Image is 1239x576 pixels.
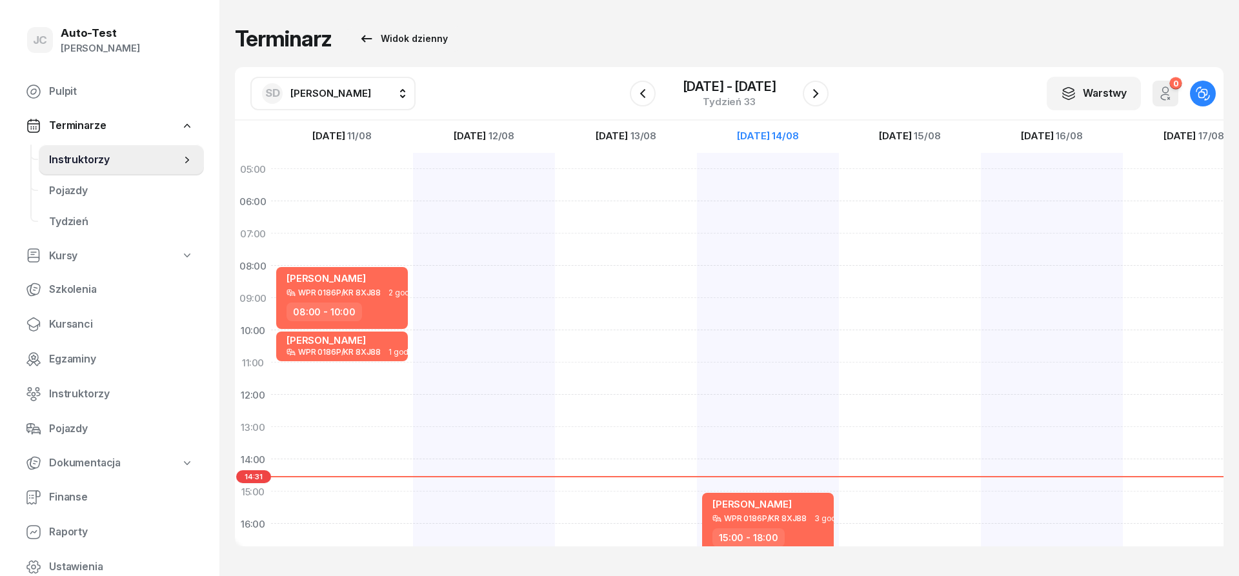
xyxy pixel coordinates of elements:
span: [PERSON_NAME] [712,498,792,510]
span: 15/08 [914,131,940,141]
span: - [727,80,732,93]
div: 08:00 [235,250,271,282]
span: 3 godz. [814,514,843,523]
button: Widok dzienny [347,26,459,52]
span: [DATE] [879,131,911,141]
span: Pulpit [49,83,194,100]
span: 12/08 [489,131,514,141]
span: Tydzień [49,214,194,230]
div: 16:00 [235,508,271,540]
span: [DATE] [737,131,769,141]
span: Pojazdy [49,421,194,437]
span: 14/08 [772,131,798,141]
div: Warstwy [1061,85,1127,102]
span: Szkolenia [49,281,194,298]
div: Auto-Test [61,28,140,39]
span: 14:31 [236,470,271,483]
div: 0 [1169,77,1182,89]
span: Finanse [49,489,194,506]
span: [PERSON_NAME] [287,272,366,284]
div: 15:00 - 18:00 [712,528,785,547]
span: Kursy [49,248,77,264]
span: [DATE] [454,131,486,141]
span: SD [265,88,280,99]
div: WPR 0186P/KR 8XJ88 [724,514,807,522]
div: Widok dzienny [359,31,448,46]
span: 17/08 [1198,131,1224,141]
a: Terminarze [15,111,204,141]
span: Kursanci [49,316,194,333]
div: 09:00 [235,282,271,314]
div: 07:00 [235,217,271,250]
a: Szkolenia [15,274,204,305]
span: [DATE] [1021,131,1053,141]
a: Finanse [15,482,204,513]
button: Warstwy [1047,77,1141,110]
div: Tydzień 33 [683,97,776,106]
span: [PERSON_NAME] [287,334,366,346]
div: WPR 0186P/KR 8XJ88 [298,288,381,297]
a: Raporty [15,517,204,548]
span: 16/08 [1056,131,1082,141]
span: Instruktorzy [49,386,194,402]
span: Terminarze [49,117,106,134]
div: 14:00 [235,443,271,475]
div: 10:00 [235,314,271,346]
div: 17:00 [235,540,271,572]
a: Tydzień [39,206,204,237]
span: Egzaminy [49,351,194,368]
div: [DATE] [DATE] [683,80,776,93]
a: Pulpit [15,76,204,107]
span: 11/08 [347,131,371,141]
div: [PERSON_NAME] [61,40,140,57]
span: 13/08 [630,131,656,141]
button: SD[PERSON_NAME] [250,77,416,110]
div: 11:00 [235,346,271,379]
span: 1 godz. [388,348,415,357]
span: 2 godz. [388,288,416,297]
div: 15:00 [235,475,271,508]
a: Instruktorzy [39,144,204,175]
a: Dokumentacja [15,448,204,478]
div: 08:00 - 10:00 [287,303,362,321]
h1: Terminarz [235,27,332,50]
button: 0 [1153,81,1178,106]
a: Kursanci [15,309,204,340]
a: Pojazdy [15,413,204,444]
a: Egzaminy [15,344,204,375]
div: 13:00 [235,411,271,443]
span: Dokumentacja [49,455,121,472]
div: 12:00 [235,379,271,411]
span: Raporty [49,524,194,541]
span: [PERSON_NAME] [290,87,371,99]
div: 06:00 [235,185,271,217]
span: Instruktorzy [49,152,181,168]
div: 05:00 [235,153,271,185]
span: JC [33,35,48,46]
a: Instruktorzy [15,379,204,410]
span: [DATE] [1163,131,1196,141]
span: [DATE] [596,131,628,141]
a: Pojazdy [39,175,204,206]
a: Kursy [15,241,204,271]
span: Pojazdy [49,183,194,199]
span: Ustawienia [49,559,194,575]
span: [DATE] [312,131,345,141]
div: WPR 0186P/KR 8XJ88 [298,348,381,356]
